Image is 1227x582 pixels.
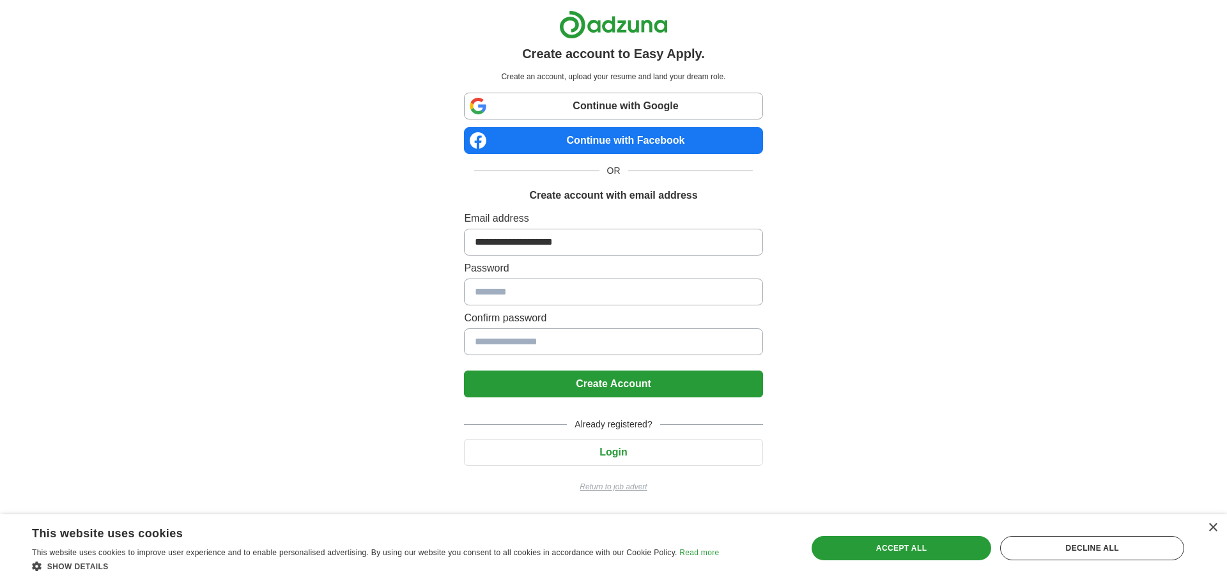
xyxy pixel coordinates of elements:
button: Create Account [464,371,762,397]
div: Close [1208,523,1217,533]
a: Read more, opens a new window [679,548,719,557]
img: Adzuna logo [559,10,668,39]
div: Show details [32,560,719,572]
label: Password [464,261,762,276]
a: Login [464,447,762,457]
span: OR [599,164,628,178]
span: Already registered? [567,418,660,431]
a: Return to job advert [464,481,762,493]
a: Continue with Facebook [464,127,762,154]
button: Login [464,439,762,466]
span: This website uses cookies to improve user experience and to enable personalised advertising. By u... [32,548,677,557]
h1: Create account with email address [529,188,697,203]
span: Show details [47,562,109,571]
h1: Create account to Easy Apply. [522,44,705,63]
div: Accept all [812,536,992,560]
div: This website uses cookies [32,522,687,541]
div: Decline all [1000,536,1184,560]
p: Create an account, upload your resume and land your dream role. [467,71,760,82]
label: Confirm password [464,310,762,326]
label: Email address [464,211,762,226]
a: Continue with Google [464,93,762,119]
